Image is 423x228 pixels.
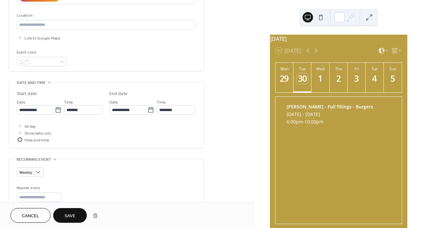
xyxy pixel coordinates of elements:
span: Recurring event [17,156,51,163]
span: Cancel [22,213,39,220]
span: All day [24,123,36,130]
span: 6:00pm [287,119,303,125]
div: [PERSON_NAME] - Full fillings - Burgers [287,104,373,110]
div: 1 [315,73,326,84]
div: End date [109,90,128,97]
div: Sat [368,66,382,72]
button: Sun5 [384,63,402,92]
span: Time [157,99,166,106]
div: Mon [277,66,291,72]
div: 3 [351,73,362,84]
div: Location [17,12,194,19]
span: Link to Google Maps [24,35,60,42]
button: Fri3 [348,63,366,92]
div: 5 [387,73,398,84]
div: Fri [350,66,364,72]
button: Tue30 [293,63,311,92]
div: Repeat every [17,185,61,191]
span: Hide end time [24,137,49,144]
div: [DATE] [270,35,407,43]
div: Start date [17,90,37,97]
button: Save [53,208,87,223]
div: Event color [17,49,66,56]
span: Date [17,99,25,106]
button: Cancel [10,208,51,223]
button: Mon29 [275,63,293,92]
button: Thu2 [330,63,348,92]
div: Sun [386,66,400,72]
span: Date and time [17,79,46,86]
span: Weekly [19,169,32,176]
div: Thu [332,66,346,72]
div: Tue [295,66,309,72]
div: Wed [313,66,327,72]
div: 29 [279,73,290,84]
span: Date [109,99,118,106]
button: Wed1 [311,63,329,92]
div: 30 [297,73,308,84]
span: Show date only [24,130,51,137]
div: [DATE] - [DATE] [287,111,373,117]
div: 2 [333,73,344,84]
div: 4 [369,73,380,84]
span: - [303,119,305,125]
span: Save [65,213,75,220]
button: Sat4 [366,63,384,92]
span: Time [64,99,73,106]
span: 10:00pm [305,119,323,125]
